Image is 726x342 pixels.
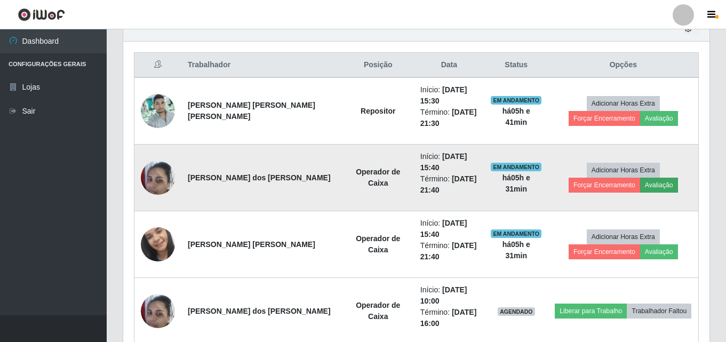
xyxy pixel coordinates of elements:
[420,219,467,238] time: [DATE] 15:40
[548,53,699,78] th: Opções
[502,107,530,126] strong: há 05 h e 41 min
[420,152,467,172] time: [DATE] 15:40
[555,304,627,319] button: Liberar para Trabalho
[356,301,400,321] strong: Operador de Caixa
[569,178,640,193] button: Forçar Encerramento
[141,206,175,282] img: 1708293038920.jpeg
[420,218,478,240] li: Início:
[420,151,478,173] li: Início:
[587,96,660,111] button: Adicionar Horas Extra
[491,229,541,238] span: EM ANDAMENTO
[587,229,660,244] button: Adicionar Horas Extra
[420,285,467,305] time: [DATE] 10:00
[141,155,175,200] img: 1658953242663.jpeg
[356,234,400,254] strong: Operador de Caixa
[627,304,691,319] button: Trabalhador Faltou
[181,53,342,78] th: Trabalhador
[141,288,175,333] img: 1658953242663.jpeg
[420,307,478,329] li: Término:
[569,111,640,126] button: Forçar Encerramento
[188,173,331,182] strong: [PERSON_NAME] dos [PERSON_NAME]
[356,168,400,187] strong: Operador de Caixa
[414,53,484,78] th: Data
[491,163,541,171] span: EM ANDAMENTO
[420,240,478,263] li: Término:
[141,88,175,133] img: 1747873820563.jpeg
[420,84,478,107] li: Início:
[420,284,478,307] li: Início:
[640,111,678,126] button: Avaliação
[18,8,65,21] img: CoreUI Logo
[188,240,315,249] strong: [PERSON_NAME] [PERSON_NAME]
[342,53,414,78] th: Posição
[188,101,315,121] strong: [PERSON_NAME] [PERSON_NAME] [PERSON_NAME]
[502,240,530,260] strong: há 05 h e 31 min
[491,96,541,105] span: EM ANDAMENTO
[569,244,640,259] button: Forçar Encerramento
[420,107,478,129] li: Término:
[361,107,395,115] strong: Repositor
[420,85,467,105] time: [DATE] 15:30
[640,178,678,193] button: Avaliação
[502,173,530,193] strong: há 05 h e 31 min
[420,173,478,196] li: Término:
[484,53,548,78] th: Status
[587,163,660,178] button: Adicionar Horas Extra
[640,244,678,259] button: Avaliação
[188,307,331,315] strong: [PERSON_NAME] dos [PERSON_NAME]
[498,307,535,316] span: AGENDADO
